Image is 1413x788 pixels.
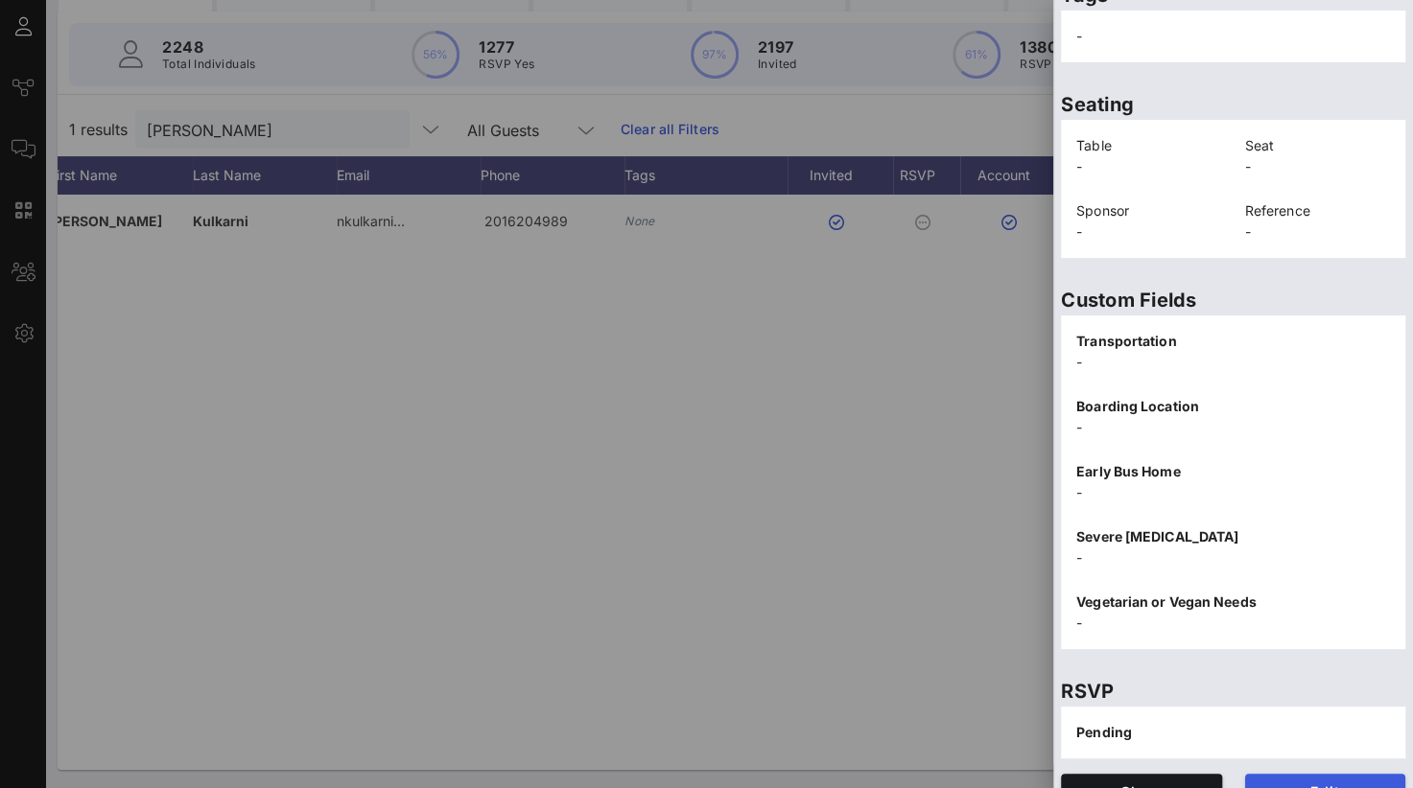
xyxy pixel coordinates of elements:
p: Custom Fields [1061,285,1405,315]
p: Table [1076,135,1222,156]
p: Sponsor [1076,200,1222,221]
p: - [1076,156,1222,177]
span: - [1076,28,1082,44]
p: - [1076,417,1390,438]
p: Vegetarian or Vegan Needs [1076,591,1390,613]
p: - [1076,547,1390,568]
p: - [1076,482,1390,503]
p: Early Bus Home [1076,461,1390,482]
p: Transportation [1076,331,1390,352]
p: - [1076,221,1222,243]
p: Reference [1245,200,1391,221]
p: Seating [1061,89,1405,120]
p: - [1076,352,1390,373]
span: Pending [1076,724,1132,740]
p: RSVP [1061,676,1405,707]
p: Boarding Location [1076,396,1390,417]
p: - [1245,156,1391,177]
p: Seat [1245,135,1391,156]
p: - [1245,221,1391,243]
p: Severe [MEDICAL_DATA] [1076,526,1390,547]
p: - [1076,613,1390,634]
